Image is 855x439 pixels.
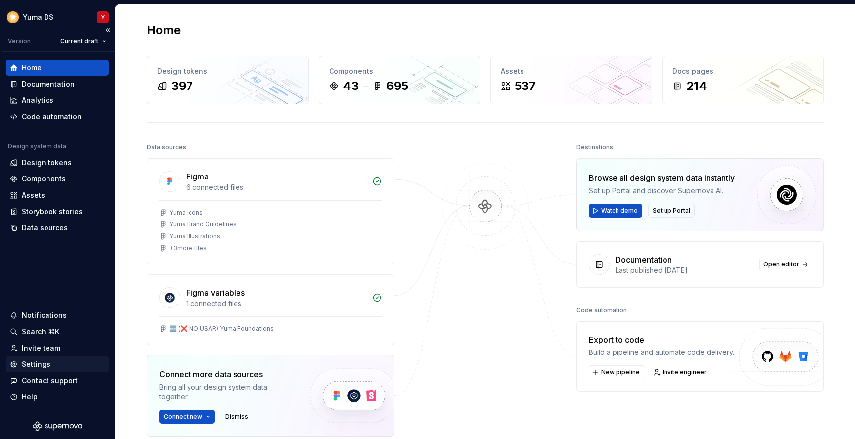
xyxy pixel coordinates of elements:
[6,307,109,323] button: Notifications
[225,413,248,421] span: Dismiss
[601,368,640,376] span: New pipeline
[22,343,60,353] div: Invite team
[501,66,642,76] div: Assets
[60,37,98,45] span: Current draft
[589,365,644,379] button: New pipeline
[648,204,695,218] button: Set up Portal
[6,340,109,356] a: Invite team
[589,204,642,218] button: Watch demo
[147,274,394,345] a: Figma variables1 connected files🆕 (❌ NO USAR) Yuma Foundations
[169,209,203,217] div: Yuma Icons
[6,356,109,372] a: Settings
[6,171,109,187] a: Components
[164,413,202,421] span: Connect new
[343,78,359,94] div: 43
[147,56,309,104] a: Design tokens397
[2,6,113,28] button: Yuma DSY
[589,334,734,346] div: Export to code
[169,244,207,252] div: + 3 more files
[22,190,45,200] div: Assets
[147,140,186,154] div: Data sources
[221,410,253,424] button: Dismiss
[147,158,394,264] a: Figma6 connected filesYuma IconsYuma Brand GuidelinesYuma Illustrations+3more files
[759,258,811,271] a: Open editor
[576,140,613,154] div: Destinations
[329,66,470,76] div: Components
[650,365,711,379] a: Invite engineer
[22,392,38,402] div: Help
[515,78,536,94] div: 537
[22,79,75,89] div: Documentation
[7,11,19,23] img: 6fb3a1ba-1d0d-4542-beb7-2ab0902974c7.png
[6,155,109,171] a: Design tokens
[589,186,735,196] div: Set up Portal and discover Supernova AI.
[169,220,237,228] div: Yuma Brand Guidelines
[6,324,109,340] button: Search ⌘K
[601,207,638,215] span: Watch demo
[6,187,109,203] a: Assets
[616,265,753,275] div: Last published [DATE]
[8,37,31,45] div: Version
[157,66,298,76] div: Design tokens
[672,66,813,76] div: Docs pages
[663,368,707,376] span: Invite engineer
[159,410,215,424] button: Connect new
[22,327,59,337] div: Search ⌘K
[33,421,82,431] svg: Supernova Logo
[22,376,78,386] div: Contact support
[589,348,734,357] div: Build a pipeline and automate code delivery.
[169,325,274,333] div: 🆕 (❌ NO USAR) Yuma Foundations
[171,78,193,94] div: 397
[6,389,109,405] button: Help
[589,172,735,184] div: Browse all design system data instantly
[319,56,480,104] a: Components43695
[490,56,652,104] a: Assets537
[159,382,293,402] div: Bring all your design system data together.
[8,142,66,150] div: Design system data
[169,232,220,240] div: Yuma Illustrations
[616,254,672,265] div: Documentation
[186,287,245,299] div: Figma variables
[56,34,111,48] button: Current draft
[653,207,690,215] span: Set up Portal
[22,310,67,320] div: Notifications
[22,174,66,184] div: Components
[6,92,109,108] a: Analytics
[147,22,181,38] h2: Home
[22,112,82,122] div: Code automation
[22,63,42,73] div: Home
[22,158,72,168] div: Design tokens
[686,78,707,94] div: 214
[6,109,109,125] a: Code automation
[22,223,68,233] div: Data sources
[6,76,109,92] a: Documentation
[186,299,366,308] div: 1 connected files
[22,207,83,217] div: Storybook stories
[6,60,109,76] a: Home
[6,220,109,236] a: Data sources
[186,171,209,182] div: Figma
[159,368,293,380] div: Connect more data sources
[386,78,408,94] div: 695
[576,304,627,317] div: Code automation
[22,359,50,369] div: Settings
[6,204,109,219] a: Storybook stories
[101,13,105,21] div: Y
[6,373,109,389] button: Contact support
[662,56,824,104] a: Docs pages214
[23,12,53,22] div: Yuma DS
[22,95,53,105] div: Analytics
[186,182,366,192] div: 6 connected files
[101,23,115,37] button: Collapse sidebar
[763,261,799,268] span: Open editor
